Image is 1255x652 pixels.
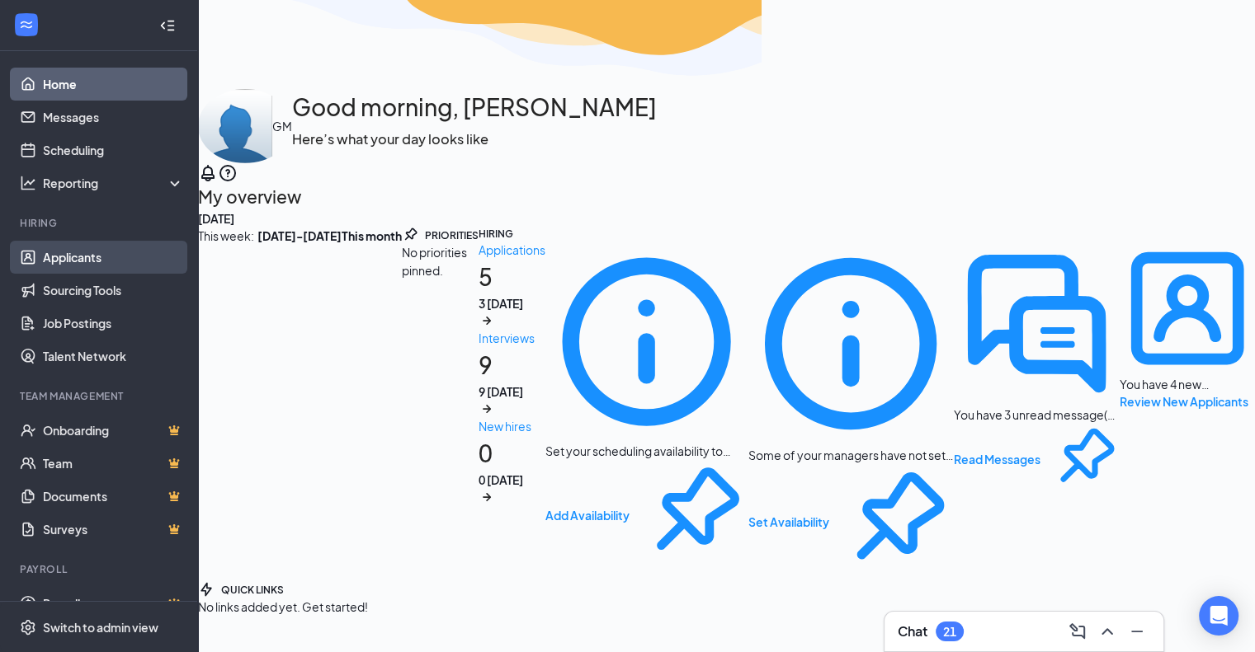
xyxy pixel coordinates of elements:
[198,581,215,598] svg: Bolt
[835,463,954,582] svg: Pin
[479,401,495,417] svg: ArrowRight
[1068,622,1088,641] svg: ComposeMessage
[1199,596,1238,636] div: Open Intercom Messenger
[257,227,342,245] b: [DATE] - [DATE]
[479,471,545,488] div: 0 [DATE]
[198,598,368,616] div: No links added yet. Get started!
[943,625,956,639] div: 21
[1064,618,1091,645] button: ComposeMessage
[748,241,954,581] a: InfoSome of your managers have not set their interview availability yetSet AvailabilityPin
[954,406,1120,423] div: You have 3 unread message(s) from active applicants
[479,417,545,505] a: New hires00 [DATE]ArrowRight
[272,117,292,135] div: GM
[479,383,545,400] div: 9 [DATE]
[159,17,176,34] svg: Collapse
[221,583,284,597] div: QUICK LINKS
[198,183,1255,210] h2: My overview
[1047,423,1120,495] svg: Pin
[198,210,1255,227] div: [DATE]
[402,243,479,279] div: No priorities pinned.
[218,163,238,183] svg: QuestionInfo
[20,216,181,230] div: Hiring
[479,312,495,329] svg: ArrowRight
[479,329,545,417] a: Interviews99 [DATE]ArrowRight
[43,587,184,620] a: PayrollCrown
[43,134,184,167] a: Scheduling
[545,241,748,581] a: InfoSet your scheduling availability to ensure interviews can be set upAdd AvailabilityPin
[43,101,184,134] a: Messages
[43,513,184,546] a: SurveysCrown
[198,89,272,163] img: Blake Ruiz
[545,241,748,571] div: Set your scheduling availability to ensure interviews can be set up
[20,389,181,403] div: Team Management
[1127,622,1147,641] svg: Minimize
[43,175,185,191] div: Reporting
[43,619,158,636] div: Switch to admin view
[1094,618,1121,645] button: ChevronUp
[954,450,1040,468] button: Read Messages
[1097,622,1117,641] svg: ChevronUp
[479,347,545,417] h1: 9
[479,295,545,312] div: 3 [DATE]
[748,447,954,463] div: Some of your managers have not set their interview availability yet
[1120,241,1255,376] svg: UserEntity
[479,241,545,329] a: Applications53 [DATE]ArrowRight
[342,227,402,245] b: This month
[43,447,184,480] a: TeamCrown
[748,241,954,447] svg: Info
[43,414,184,447] a: OnboardingCrown
[20,619,36,636] svg: Settings
[748,241,954,581] div: Some of your managers have not set their interview availability yet
[954,241,1120,581] a: DoubleChatActiveYou have 3 unread message(s) from active applicantsRead MessagesPin
[402,227,418,243] svg: Pin
[479,417,545,435] div: New hires
[545,443,748,459] div: Set your scheduling availability to ensure interviews can be set up
[898,622,927,640] h3: Chat
[43,307,184,340] a: Job Postings
[18,16,35,33] svg: WorkstreamLogo
[43,274,184,307] a: Sourcing Tools
[748,513,828,531] button: Set Availability
[954,241,1120,495] div: You have 3 unread message(s) from active applicants
[954,241,1120,406] svg: DoubleChatActive
[1120,241,1255,581] a: UserEntityYou have 4 new applicantsReview New ApplicantsPin
[479,259,545,329] h1: 5
[479,435,545,505] h1: 0
[20,562,181,576] div: Payroll
[292,89,657,125] h1: Good morning, [PERSON_NAME]
[43,241,184,274] a: Applicants
[636,459,748,570] svg: Pin
[292,129,657,150] h3: Here’s what your day looks like
[1120,376,1255,392] div: You have 4 new applicants
[198,163,218,183] svg: Notifications
[43,340,184,373] a: Talent Network
[1124,618,1150,645] button: Minimize
[425,228,479,242] div: PRIORITIES
[479,241,545,259] div: Applications
[198,227,342,245] div: This week :
[1120,241,1255,410] div: You have 4 new applicants
[479,329,545,347] div: Interviews
[545,506,630,524] button: Add Availability
[545,241,748,443] svg: Info
[20,175,36,191] svg: Analysis
[43,68,184,101] a: Home
[43,480,184,513] a: DocumentsCrown
[479,489,495,505] svg: ArrowRight
[479,227,513,241] div: HIRING
[1120,392,1248,410] button: Review New Applicants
